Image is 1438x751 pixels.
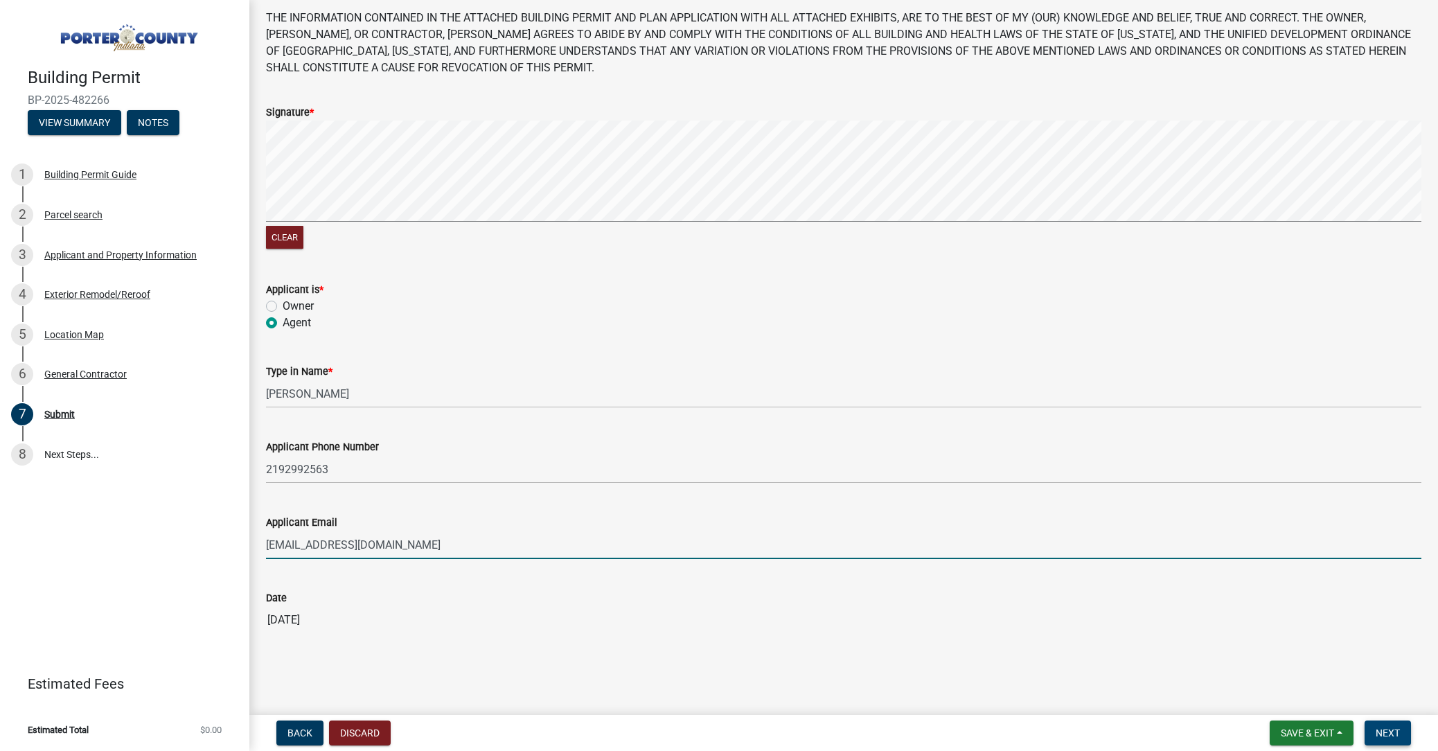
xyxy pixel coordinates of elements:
[11,204,33,226] div: 2
[44,250,197,260] div: Applicant and Property Information
[44,369,127,379] div: General Contractor
[11,363,33,385] div: 6
[28,94,222,107] span: BP-2025-482266
[1376,727,1400,739] span: Next
[11,244,33,266] div: 3
[11,403,33,425] div: 7
[283,298,314,315] label: Owner
[287,727,312,739] span: Back
[200,725,222,734] span: $0.00
[11,164,33,186] div: 1
[266,518,337,528] label: Applicant Email
[44,409,75,419] div: Submit
[28,725,89,734] span: Estimated Total
[266,367,332,377] label: Type in Name
[1365,721,1411,745] button: Next
[44,290,150,299] div: Exterior Remodel/Reroof
[127,118,179,129] wm-modal-confirm: Notes
[44,170,136,179] div: Building Permit Guide
[11,670,227,698] a: Estimated Fees
[266,594,287,603] label: Date
[1270,721,1353,745] button: Save & Exit
[11,283,33,306] div: 4
[11,324,33,346] div: 5
[28,68,238,88] h4: Building Permit
[127,110,179,135] button: Notes
[266,10,1421,76] p: THE INFORMATION CONTAINED IN THE ATTACHED BUILDING PERMIT AND PLAN APPLICATION WITH ALL ATTACHED ...
[266,443,379,452] label: Applicant Phone Number
[11,443,33,466] div: 8
[266,108,314,118] label: Signature
[283,315,311,331] label: Agent
[266,226,303,249] button: Clear
[276,721,323,745] button: Back
[28,15,227,53] img: Porter County, Indiana
[44,210,103,220] div: Parcel search
[28,118,121,129] wm-modal-confirm: Summary
[44,330,104,339] div: Location Map
[266,285,323,295] label: Applicant is
[28,110,121,135] button: View Summary
[329,721,391,745] button: Discard
[1281,727,1334,739] span: Save & Exit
